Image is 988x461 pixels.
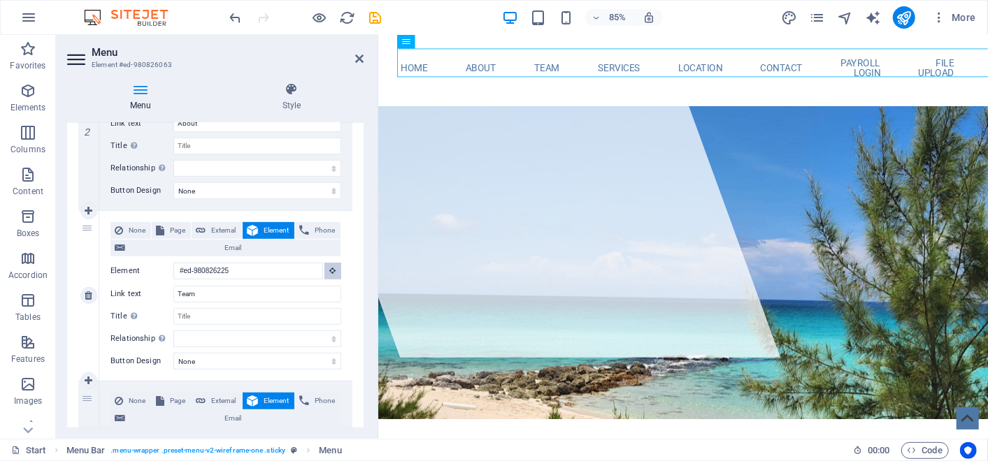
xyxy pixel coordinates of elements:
button: None [110,222,151,239]
button: Usercentrics [960,442,977,459]
span: Email [129,240,336,256]
button: External [192,393,241,409]
span: None [127,393,147,409]
label: Element [110,263,173,279]
i: Publish [896,10,912,26]
button: text_generator [865,9,882,26]
p: Images [14,395,43,407]
input: Link text... [173,286,341,302]
label: Button Design [110,182,173,199]
h3: Element #ed-980826063 [92,59,336,71]
span: Phone [313,222,336,239]
label: Button Design [110,353,173,369]
span: . menu-wrapper .preset-menu-v2-wireframe-one .sticky [110,442,285,459]
i: This element is a customizable preset [291,446,297,454]
button: 85% [585,9,635,26]
button: None [110,393,151,409]
button: navigator [837,9,854,26]
span: Email [129,410,336,427]
button: Email [110,410,341,427]
i: Undo: Change menu items (Ctrl+Z) [228,10,244,26]
p: Content [13,186,43,197]
span: External [210,222,237,239]
span: External [210,393,237,409]
label: Title [110,138,173,154]
button: External [192,222,241,239]
i: Navigator [837,10,853,26]
button: Page [152,222,191,239]
p: Tables [15,312,41,323]
i: Design (Ctrl+Alt+Y) [781,10,797,26]
input: Title [173,138,341,154]
h2: Menu [92,46,364,59]
i: AI Writer [865,10,881,26]
input: Title [173,308,341,325]
label: Title [110,308,173,325]
button: pages [809,9,826,26]
i: Save (Ctrl+S) [368,10,384,26]
button: Phone [295,222,341,239]
i: Reload page [340,10,356,26]
p: Elements [10,102,46,113]
em: 2 [77,126,97,138]
button: Click here to leave preview mode and continue editing [311,9,328,26]
img: Editor Logo [80,9,185,26]
i: Pages (Ctrl+Alt+S) [809,10,825,26]
span: None [127,222,147,239]
h6: 85% [606,9,629,26]
p: Boxes [17,228,40,239]
i: On resize automatically adjust zoom level to fit chosen device. [643,11,655,24]
label: Link text [110,286,173,302]
input: No element chosen [173,263,323,279]
input: Link text... [173,115,341,132]
button: reload [339,9,356,26]
span: Click to select. Double-click to edit [66,442,106,459]
label: Link text [110,115,173,132]
button: Phone [295,393,341,409]
span: More [932,10,976,24]
span: Code [908,442,943,459]
p: Accordion [8,270,48,281]
span: Page [169,393,187,409]
span: Click to select. Double-click to edit [319,442,341,459]
button: Element [243,222,294,239]
nav: breadcrumb [66,442,342,459]
button: More [926,6,982,29]
button: design [781,9,798,26]
label: Relationship [110,330,173,347]
button: undo [227,9,244,26]
span: Element [262,222,290,239]
button: Email [110,240,341,256]
button: save [367,9,384,26]
span: Element [262,393,290,409]
button: Code [901,442,949,459]
button: Element [243,393,294,409]
span: Page [169,222,187,239]
p: Favorites [10,60,45,71]
h6: Session time [853,442,890,459]
label: Relationship [110,160,173,177]
a: Click to cancel selection. Double-click to open Pages [11,442,46,459]
button: publish [893,6,915,29]
span: 00 00 [868,442,889,459]
span: : [878,445,880,455]
h4: Style [220,82,364,112]
p: Features [11,353,45,365]
p: Columns [10,144,45,155]
h4: Menu [67,82,220,112]
span: Phone [313,393,336,409]
button: Page [152,393,191,409]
